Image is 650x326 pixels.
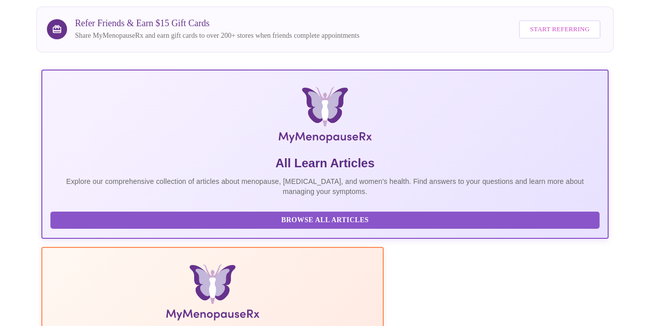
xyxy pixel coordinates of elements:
[102,264,323,324] img: Menopause Manual
[75,31,360,41] p: Share MyMenopauseRx and earn gift cards to over 200+ stores when friends complete appointments
[530,24,589,35] span: Start Referring
[50,215,603,224] a: Browse All Articles
[136,87,515,147] img: MyMenopauseRx Logo
[50,155,600,171] h5: All Learn Articles
[516,15,603,44] a: Start Referring
[50,212,600,229] button: Browse All Articles
[61,214,590,227] span: Browse All Articles
[75,18,360,29] h3: Refer Friends & Earn $15 Gift Cards
[50,176,600,197] p: Explore our comprehensive collection of articles about menopause, [MEDICAL_DATA], and women's hea...
[519,20,601,39] button: Start Referring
